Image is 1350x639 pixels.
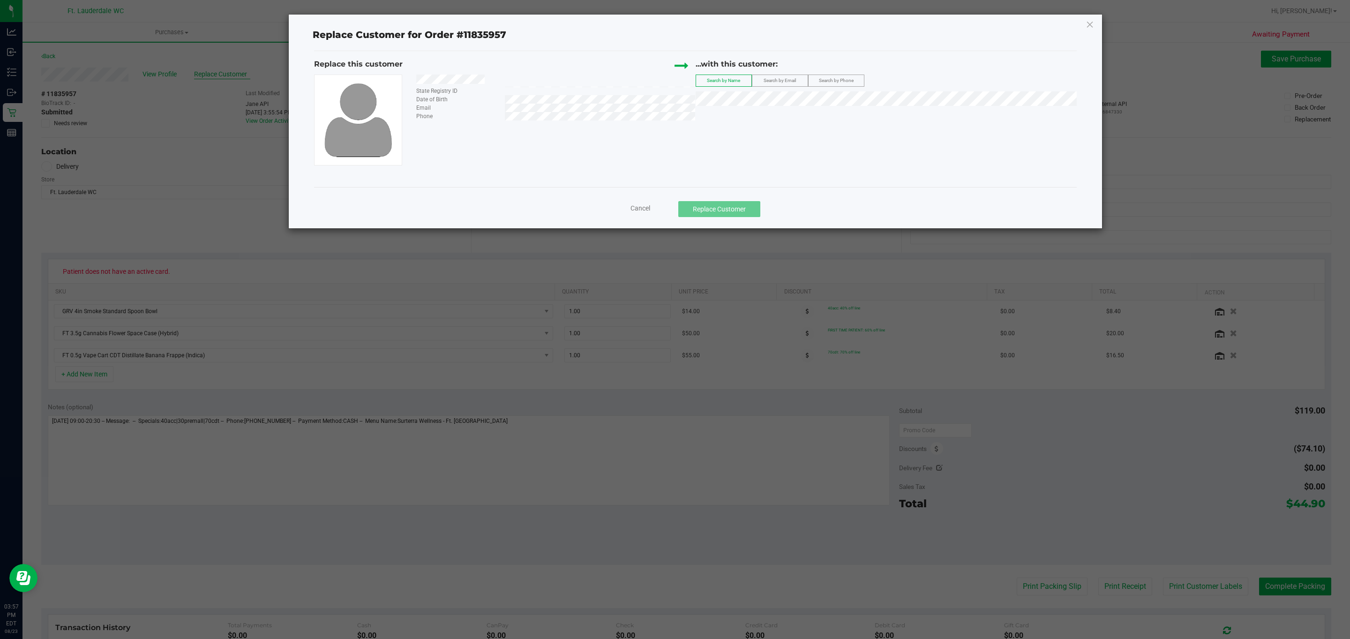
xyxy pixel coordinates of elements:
div: Phone [409,112,504,120]
span: Cancel [630,204,650,212]
span: ...with this customer: [696,60,778,68]
span: Replace Customer for Order #11835957 [307,27,512,43]
div: Date of Birth [409,95,504,104]
iframe: Resource center [9,564,37,592]
div: Email [409,104,504,112]
span: Replace this customer [314,60,403,68]
img: user-icon.png [316,79,400,161]
button: Replace Customer [678,201,760,217]
span: Search by Email [764,78,796,83]
span: Search by Phone [819,78,854,83]
span: Search by Name [707,78,740,83]
div: State Registry ID [409,87,504,95]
